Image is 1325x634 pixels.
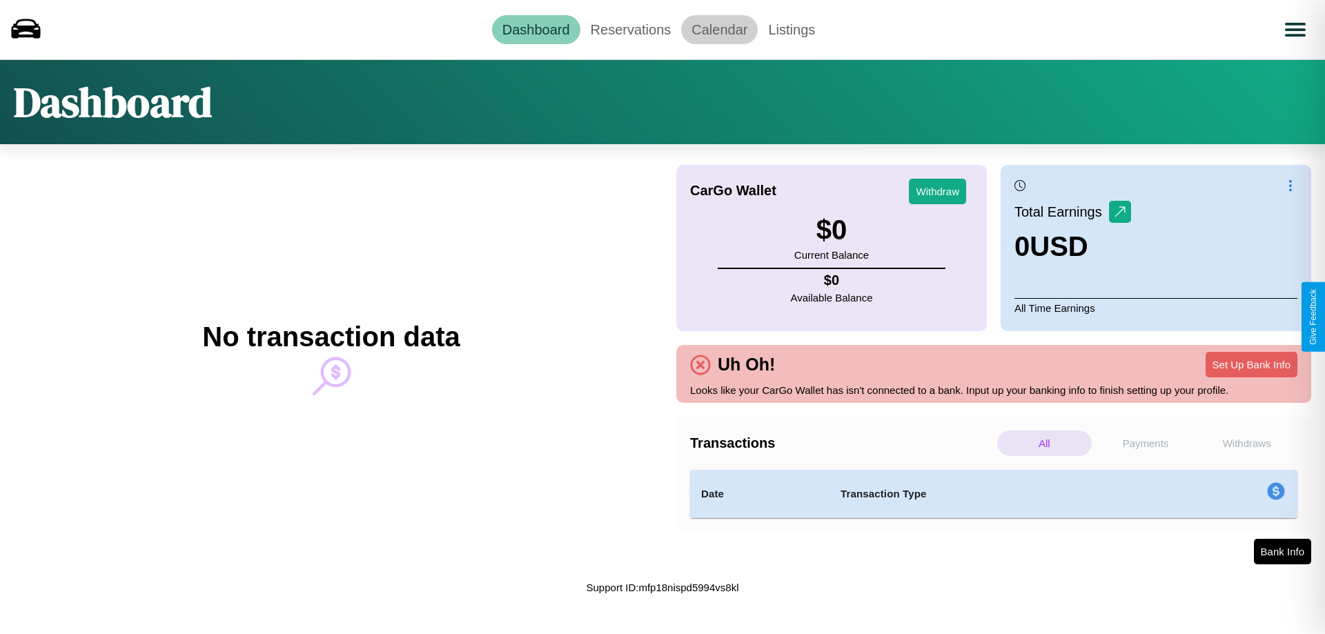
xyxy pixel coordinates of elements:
h4: CarGo Wallet [690,183,776,199]
p: All [997,430,1092,456]
p: All Time Earnings [1014,298,1297,317]
a: Calendar [681,15,758,44]
div: Give Feedback [1308,289,1318,345]
h4: Transactions [690,435,994,451]
a: Reservations [580,15,682,44]
p: Current Balance [794,246,869,264]
h3: $ 0 [794,215,869,246]
h1: Dashboard [14,74,212,130]
button: Open menu [1276,10,1315,49]
button: Bank Info [1254,539,1311,564]
p: Looks like your CarGo Wallet has isn't connected to a bank. Input up your banking info to finish ... [690,381,1297,399]
a: Listings [758,15,825,44]
button: Set Up Bank Info [1206,352,1297,377]
button: Withdraw [909,179,966,204]
a: Dashboard [492,15,580,44]
h3: 0 USD [1014,231,1131,262]
table: simple table [690,470,1297,518]
p: Support ID: mfp18nispd5994vs8kl [587,578,739,597]
h4: Date [701,486,818,502]
h4: $ 0 [791,273,873,288]
h2: No transaction data [202,321,460,353]
p: Available Balance [791,288,873,307]
p: Total Earnings [1014,199,1109,224]
h4: Uh Oh! [711,355,782,375]
h4: Transaction Type [841,486,1154,502]
p: Withdraws [1199,430,1294,456]
p: Payments [1099,430,1193,456]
